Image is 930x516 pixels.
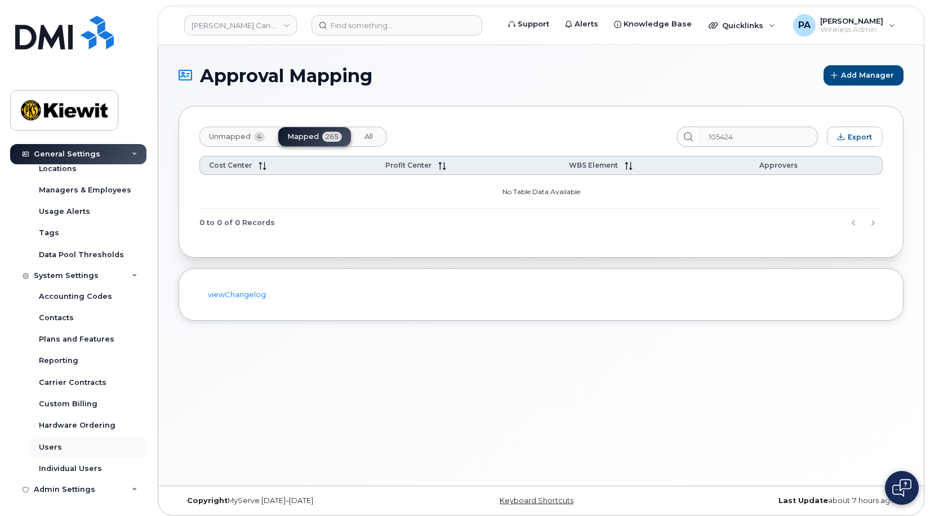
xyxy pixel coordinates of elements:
span: WBS Element [569,161,618,169]
span: 0 to 0 of 0 Records [199,214,275,231]
a: Keyboard Shortcuts [500,496,573,505]
span: Export [848,133,872,141]
img: Open chat [892,479,911,497]
span: Unmapped [209,132,251,141]
span: Profit Center [385,161,431,169]
div: MyServe [DATE]–[DATE] [179,496,420,505]
div: about 7 hours ago [662,496,904,505]
strong: Copyright [187,496,228,505]
span: Add Manager [841,70,894,80]
span: Cost Center [209,161,252,169]
input: Search... [698,127,818,147]
span: Approval Mapping [200,66,372,86]
a: viewChangelog [208,290,266,299]
td: No Table Data Available [199,175,883,209]
button: Add Manager [824,65,904,86]
button: Export [827,127,883,147]
span: Approvers [759,161,798,169]
span: 4 [254,132,265,142]
strong: Last Update [778,496,828,505]
span: All [364,132,373,141]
